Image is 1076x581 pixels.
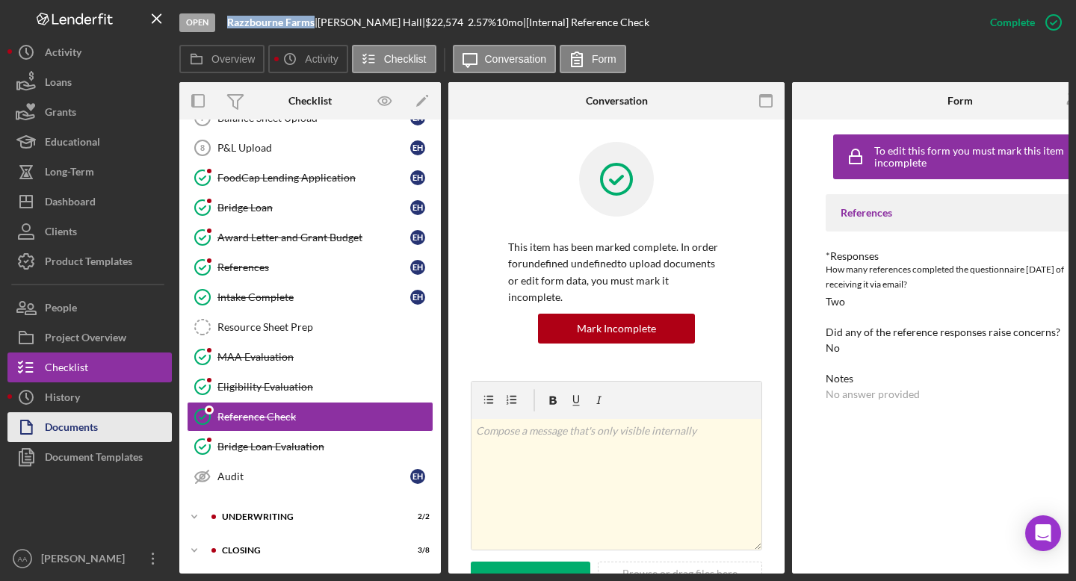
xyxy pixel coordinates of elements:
[410,290,425,305] div: E H
[217,470,410,482] div: Audit
[268,45,347,73] button: Activity
[410,230,425,245] div: E H
[187,372,433,402] a: Eligibility Evaluation
[45,217,77,250] div: Clients
[217,381,433,393] div: Eligibility Evaluation
[187,432,433,462] a: Bridge Loan Evaluation
[217,321,433,333] div: Resource Sheet Prep
[187,402,433,432] a: Reference Check
[7,97,172,127] button: Grants
[217,441,433,453] div: Bridge Loan Evaluation
[187,462,433,491] a: AuditEH
[826,296,845,308] div: Two
[485,53,547,65] label: Conversation
[45,157,94,190] div: Long-Term
[425,16,463,28] span: $22,574
[7,246,172,276] button: Product Templates
[200,143,205,152] tspan: 8
[7,187,172,217] button: Dashboard
[318,16,425,28] div: [PERSON_NAME] Hall |
[410,140,425,155] div: E H
[947,95,973,107] div: Form
[468,16,496,28] div: 2.57 %
[410,200,425,215] div: E H
[410,260,425,275] div: E H
[227,16,318,28] div: |
[523,16,649,28] div: | [Internal] Reference Check
[187,282,433,312] a: Intake CompleteEH
[45,412,98,446] div: Documents
[187,223,433,252] a: Award Letter and Grant BudgetEH
[1025,515,1061,551] div: Open Intercom Messenger
[187,342,433,372] a: MAA Evaluation
[577,314,656,344] div: Mark Incomplete
[45,187,96,220] div: Dashboard
[217,411,433,423] div: Reference Check
[7,544,172,574] button: AA[PERSON_NAME]
[45,67,72,101] div: Loans
[592,53,616,65] label: Form
[826,388,920,400] div: No answer provided
[453,45,557,73] button: Conversation
[45,127,100,161] div: Educational
[45,442,143,476] div: Document Templates
[217,261,410,273] div: References
[187,193,433,223] a: Bridge LoanEH
[7,67,172,97] button: Loans
[7,412,172,442] button: Documents
[7,37,172,67] button: Activity
[7,352,172,382] button: Checklist
[403,512,430,521] div: 2 / 2
[222,546,392,555] div: Closing
[7,157,172,187] button: Long-Term
[586,95,648,107] div: Conversation
[187,133,433,163] a: 8P&L UploadEH
[990,7,1035,37] div: Complete
[187,312,433,342] a: Resource Sheet Prep
[508,239,725,306] p: This item has been marked complete. In order for undefined undefined to upload documents or edit ...
[227,16,315,28] b: Razzbourne Farms
[217,202,410,214] div: Bridge Loan
[222,512,392,521] div: Underwriting
[45,246,132,280] div: Product Templates
[187,163,433,193] a: FoodCap Lending ApplicationEH
[538,314,695,344] button: Mark Incomplete
[352,45,436,73] button: Checklist
[7,127,172,157] a: Educational
[7,323,172,352] button: Project Overview
[975,7,1069,37] button: Complete
[45,293,77,326] div: People
[496,16,523,28] div: 10 mo
[18,555,28,563] text: AA
[45,382,80,416] div: History
[7,217,172,246] a: Clients
[305,53,338,65] label: Activity
[217,232,410,243] div: Award Letter and Grant Budget
[560,45,626,73] button: Form
[187,252,433,282] a: ReferencesEH
[7,293,172,323] button: People
[179,45,265,73] button: Overview
[45,97,76,131] div: Grants
[45,323,126,356] div: Project Overview
[826,342,840,354] div: No
[384,53,427,65] label: Checklist
[403,546,430,555] div: 3 / 8
[211,53,255,65] label: Overview
[7,442,172,472] button: Document Templates
[7,382,172,412] button: History
[179,13,215,32] div: Open
[217,351,433,363] div: MAA Evaluation
[410,170,425,185] div: E H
